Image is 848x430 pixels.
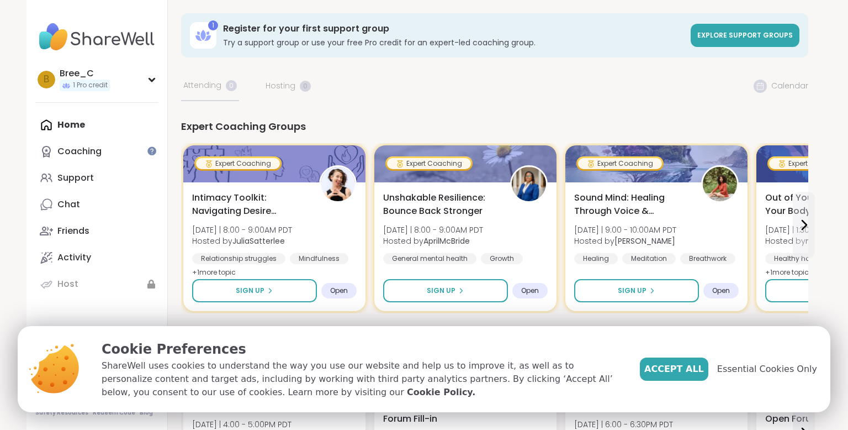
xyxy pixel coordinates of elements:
[618,286,646,296] span: Sign Up
[383,279,508,302] button: Sign Up
[73,81,108,90] span: 1 Pro credit
[181,119,808,134] div: Expert Coaching Groups
[35,191,158,218] a: Chat
[57,172,94,184] div: Support
[644,363,704,376] span: Accept All
[35,165,158,191] a: Support
[35,409,88,417] a: Safety Resources
[232,235,285,247] b: JuliaSatterlee
[57,145,102,158] div: Coaching
[574,224,676,235] span: [DATE] | 9:00 - 10:00AM PDT
[93,409,135,417] a: Redeem Code
[321,167,355,201] img: JuliaSatterlee
[44,72,49,87] span: B
[192,191,307,218] span: Intimacy Toolkit: Navigating Desire Dynamics
[383,235,483,247] span: Hosted by
[578,158,662,169] div: Expert Coaching
[57,278,78,290] div: Host
[102,339,622,359] p: Cookie Preferences
[427,286,455,296] span: Sign Up
[35,18,158,56] img: ShareWell Nav Logo
[717,363,817,376] span: Essential Cookies Only
[574,253,618,264] div: Healing
[192,235,292,247] span: Hosted by
[192,224,292,235] span: [DATE] | 8:00 - 9:00AM PDT
[614,235,675,247] b: [PERSON_NAME]
[383,399,498,426] span: BRandomness Open Forum Fill-in
[35,271,158,297] a: Host
[290,253,348,264] div: Mindfulness
[57,198,80,211] div: Chat
[223,37,684,48] h3: Try a support group or use your free Pro credit for an expert-led coaching group.
[35,218,158,244] a: Friends
[102,359,622,399] p: ShareWell uses cookies to understand the way you use our website and help us to improve it, as we...
[192,253,285,264] div: Relationship struggles
[35,138,158,165] a: Coaching
[680,253,735,264] div: Breathwork
[574,279,699,302] button: Sign Up
[223,23,684,35] h3: Register for your first support group
[383,191,498,218] span: Unshakable Resilience: Bounce Back Stronger
[35,244,158,271] a: Activity
[192,279,317,302] button: Sign Up
[512,167,546,201] img: AprilMcBride
[60,67,110,80] div: Bree_C
[691,24,799,47] a: Explore support groups
[192,419,291,430] span: [DATE] | 4:00 - 5:00PM PDT
[697,30,793,40] span: Explore support groups
[383,224,483,235] span: [DATE] | 8:00 - 9:00AM PDT
[57,251,91,264] div: Activity
[622,253,676,264] div: Meditation
[574,419,673,430] span: [DATE] | 6:00 - 6:30PM PDT
[423,235,470,247] b: AprilMcBride
[208,20,218,30] div: 1
[703,167,737,201] img: Joana_Ayala
[140,409,153,417] a: Blog
[196,158,280,169] div: Expert Coaching
[407,386,475,399] a: Cookie Policy.
[765,253,831,264] div: Healthy habits
[383,253,476,264] div: General mental health
[481,253,523,264] div: Growth
[387,158,471,169] div: Expert Coaching
[236,286,264,296] span: Sign Up
[147,146,156,155] iframe: Spotlight
[521,286,539,295] span: Open
[712,286,730,295] span: Open
[57,225,89,237] div: Friends
[330,286,348,295] span: Open
[574,235,676,247] span: Hosted by
[640,358,708,381] button: Accept All
[574,191,689,218] span: Sound Mind: Healing Through Voice & Vibration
